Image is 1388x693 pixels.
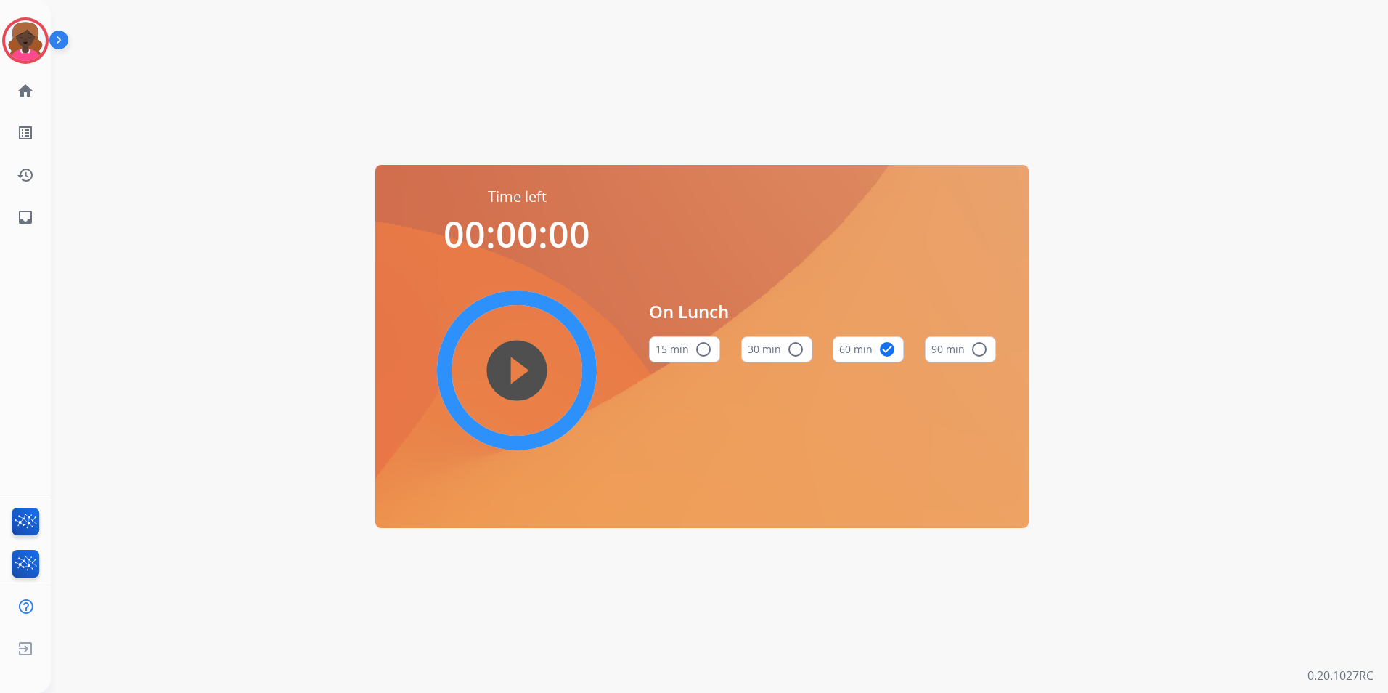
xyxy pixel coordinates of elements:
mat-icon: radio_button_unchecked [971,341,988,358]
button: 60 min [833,336,904,362]
mat-icon: check_circle [878,341,896,358]
img: avatar [5,20,46,61]
mat-icon: radio_button_unchecked [695,341,712,358]
mat-icon: list_alt [17,124,34,142]
p: 0.20.1027RC [1307,667,1373,684]
mat-icon: history [17,166,34,184]
mat-icon: inbox [17,208,34,226]
button: 15 min [649,336,720,362]
mat-icon: home [17,82,34,100]
button: 30 min [741,336,812,362]
span: On Lunch [649,299,996,325]
mat-icon: radio_button_unchecked [787,341,804,358]
button: 90 min [925,336,996,362]
span: 00:00:00 [444,209,590,259]
span: Time left [488,187,547,207]
mat-icon: play_circle_filled [508,362,526,379]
